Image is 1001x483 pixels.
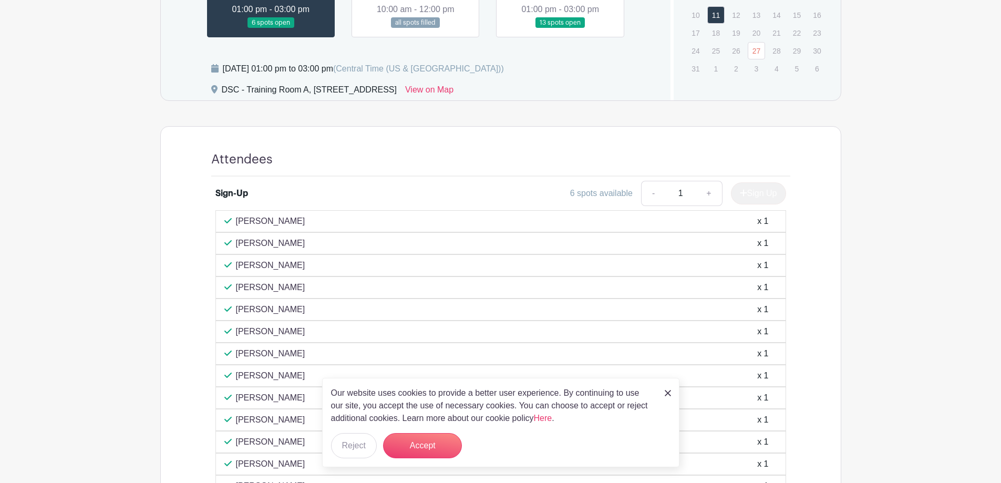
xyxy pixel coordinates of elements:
a: View on Map [405,84,453,100]
p: 25 [707,43,725,59]
button: Reject [331,433,377,458]
div: x 1 [757,436,768,448]
p: 28 [768,43,785,59]
div: 6 spots available [570,187,633,200]
p: 17 [687,25,704,41]
img: close_button-5f87c8562297e5c2d7936805f587ecaba9071eb48480494691a3f1689db116b3.svg [665,390,671,396]
p: [PERSON_NAME] [236,281,305,294]
p: Our website uses cookies to provide a better user experience. By continuing to use our site, you ... [331,387,654,425]
p: 13 [748,7,765,23]
p: 20 [748,25,765,41]
div: [DATE] 01:00 pm to 03:00 pm [223,63,504,75]
p: 4 [768,60,785,77]
p: 30 [808,43,825,59]
a: 27 [748,42,765,59]
p: [PERSON_NAME] [236,303,305,316]
div: x 1 [757,414,768,426]
p: 23 [808,25,825,41]
p: [PERSON_NAME] [236,436,305,448]
p: 10 [687,7,704,23]
p: 14 [768,7,785,23]
p: 5 [788,60,806,77]
p: [PERSON_NAME] [236,414,305,426]
a: - [641,181,665,206]
button: Accept [383,433,462,458]
p: 15 [788,7,806,23]
p: [PERSON_NAME] [236,259,305,272]
p: 6 [808,60,825,77]
p: 31 [687,60,704,77]
div: x 1 [757,237,768,250]
p: [PERSON_NAME] [236,347,305,360]
p: 12 [727,7,745,23]
p: [PERSON_NAME] [236,237,305,250]
p: 16 [808,7,825,23]
p: 22 [788,25,806,41]
p: [PERSON_NAME] [236,325,305,338]
div: x 1 [757,259,768,272]
div: x 1 [757,215,768,228]
p: 24 [687,43,704,59]
a: Here [534,414,552,423]
p: [PERSON_NAME] [236,458,305,470]
div: x 1 [757,325,768,338]
p: [PERSON_NAME] [236,369,305,382]
span: (Central Time (US & [GEOGRAPHIC_DATA])) [333,64,504,73]
p: 26 [727,43,745,59]
p: 3 [748,60,765,77]
div: x 1 [757,392,768,404]
div: x 1 [757,347,768,360]
a: + [696,181,722,206]
p: 29 [788,43,806,59]
a: 11 [707,6,725,24]
div: x 1 [757,303,768,316]
div: Sign-Up [215,187,248,200]
p: [PERSON_NAME] [236,215,305,228]
div: x 1 [757,281,768,294]
p: 2 [727,60,745,77]
p: [PERSON_NAME] [236,392,305,404]
div: x 1 [757,369,768,382]
p: 19 [727,25,745,41]
p: 18 [707,25,725,41]
div: DSC - Training Room A, [STREET_ADDRESS] [222,84,397,100]
p: 21 [768,25,785,41]
div: x 1 [757,458,768,470]
h4: Attendees [211,152,273,167]
p: 1 [707,60,725,77]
